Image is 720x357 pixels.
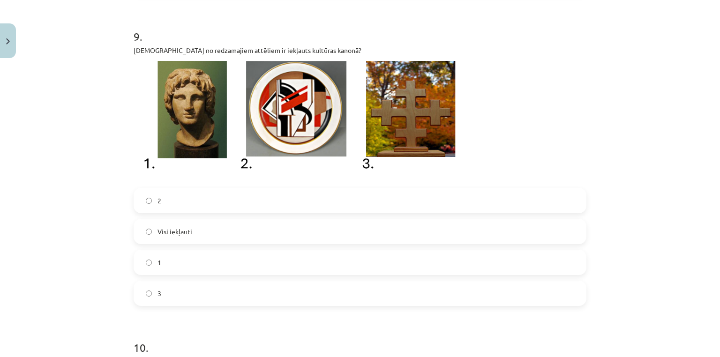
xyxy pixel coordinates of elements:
[146,290,152,297] input: 3
[157,258,161,268] span: 1
[157,289,161,298] span: 3
[157,196,161,206] span: 2
[146,260,152,266] input: 1
[134,325,586,354] h1: 10 .
[134,45,586,55] p: [DEMOGRAPHIC_DATA] no redzamajiem attēliem ir iekļauts kultūras kanonā?
[146,198,152,204] input: 2
[6,38,10,45] img: icon-close-lesson-0947bae3869378f0d4975bcd49f059093ad1ed9edebbc8119c70593378902aed.svg
[146,229,152,235] input: Visi iekļauti
[157,227,192,237] span: Visi iekļauti
[134,14,586,43] h1: 9 .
